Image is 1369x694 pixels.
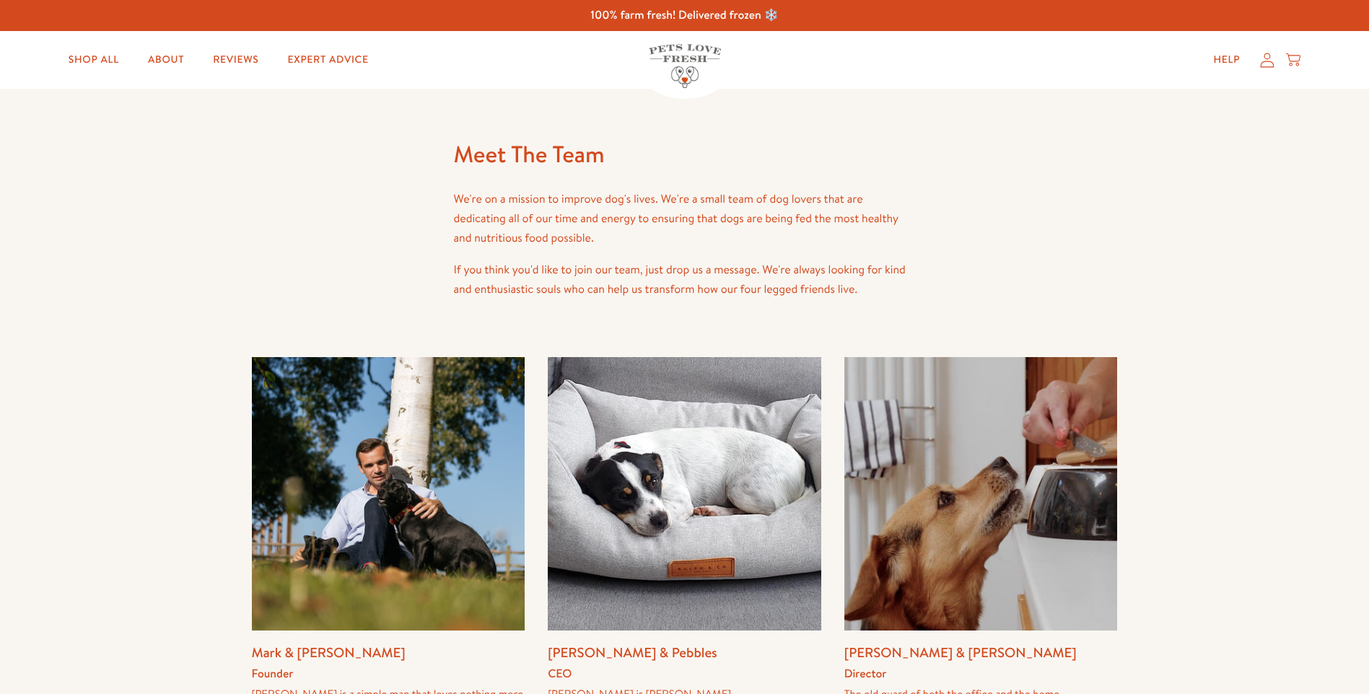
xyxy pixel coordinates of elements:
[276,45,380,74] a: Expert Advice
[548,664,821,684] h4: CEO
[649,44,721,88] img: Pets Love Fresh
[454,190,916,249] p: We're on a mission to improve dog's lives. We're a small team of dog lovers that are dedicating a...
[454,260,916,299] p: If you think you'd like to join our team, just drop us a message. We're always looking for kind a...
[201,45,270,74] a: Reviews
[454,135,916,174] h1: Meet The Team
[844,642,1118,665] h3: [PERSON_NAME] & [PERSON_NAME]
[252,642,525,665] h3: Mark & [PERSON_NAME]
[844,664,1118,684] h4: Director
[1202,45,1251,74] a: Help
[136,45,196,74] a: About
[57,45,131,74] a: Shop All
[252,664,525,684] h4: Founder
[548,642,821,665] h3: [PERSON_NAME] & Pebbles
